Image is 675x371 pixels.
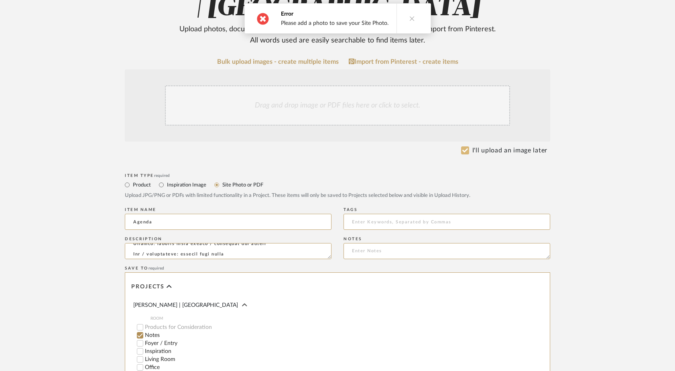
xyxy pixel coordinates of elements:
div: Description [125,237,331,241]
span: [PERSON_NAME] | [GEOGRAPHIC_DATA] [133,302,238,308]
div: Please add a photo to save your Site Photo. [281,20,388,27]
div: Error [281,10,388,18]
input: Enter Keywords, Separated by Commas [344,214,550,230]
label: Office [145,365,331,370]
span: required [148,266,164,270]
label: Living Room [145,357,331,362]
a: Import from Pinterest - create items [349,58,458,65]
div: Upload photos, documents or PDFs, or select below to bulk upload images or Import from Pinterest ... [173,24,502,46]
div: Save To [125,266,550,271]
div: Tags [344,207,550,212]
label: Product [132,180,151,189]
label: I'll upload an image later [472,146,547,155]
mat-radio-group: Select item type [125,180,550,190]
span: required [154,174,170,178]
div: Item name [125,207,331,212]
label: Notes [145,332,331,338]
div: Upload JPG/PNG or PDFs with limited functionality in a Project. These items will only be saved to... [125,192,550,200]
label: Inspiration [145,349,331,354]
label: Foyer / Entry [145,341,331,346]
label: Site Photo or PDF [222,180,263,189]
a: Bulk upload images - create multiple items [217,59,339,65]
span: ROOM [150,315,331,322]
div: Notes [344,237,550,241]
input: Enter Name [125,214,331,230]
span: Projects [131,284,165,290]
label: Inspiration Image [166,180,206,189]
div: Item Type [125,173,550,178]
